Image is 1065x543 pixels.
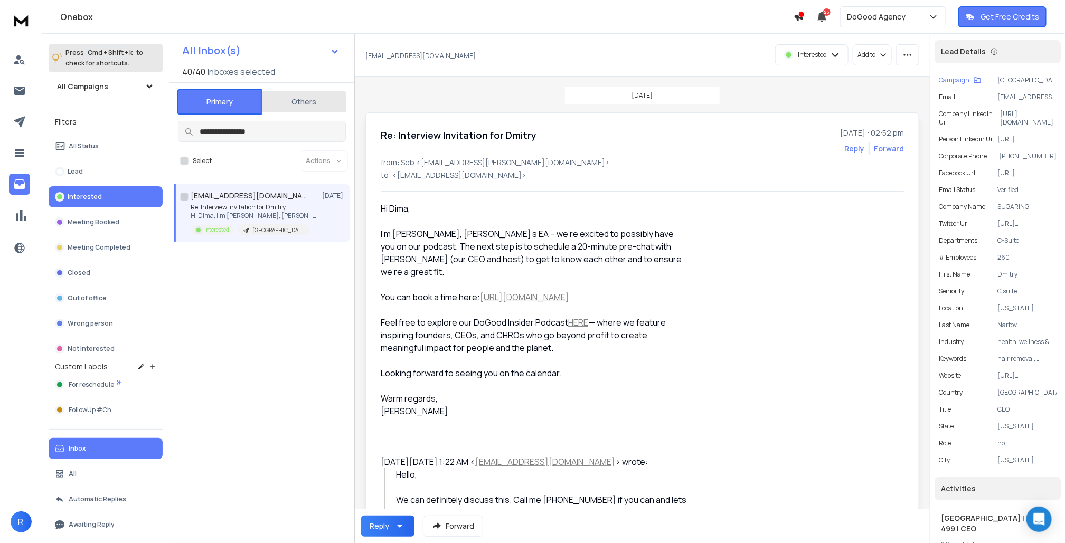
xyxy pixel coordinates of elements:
[939,93,955,101] p: Email
[252,226,303,234] p: [GEOGRAPHIC_DATA] | 200 - 499 | CEO
[997,236,1057,245] p: C-Suite
[958,6,1047,27] button: Get Free Credits
[475,456,615,468] a: [EMAIL_ADDRESS][DOMAIN_NAME]
[939,270,970,279] p: First Name
[49,514,163,535] button: Awaiting Reply
[381,455,689,468] div: [DATE][DATE] 1:22 AM < > wrote:
[381,202,689,278] div: Hi Dima, I'm [PERSON_NAME], [PERSON_NAME]'s EA – we're excited to possibly have you on our podcas...
[823,8,831,16] span: 25
[935,477,1061,500] div: Activities
[49,288,163,309] button: Out of office
[939,321,969,329] p: Last Name
[939,76,969,84] p: Campaign
[68,167,83,176] p: Lead
[49,438,163,459] button: Inbox
[11,511,32,532] button: R
[939,371,961,380] p: website
[939,236,977,245] p: Departments
[997,169,1057,177] p: [URL][DOMAIN_NAME]
[68,345,115,353] p: Not Interested
[480,291,569,303] a: [URL][DOMAIN_NAME]
[55,361,108,372] h3: Custom Labels
[60,11,794,23] h1: Onebox
[381,291,689,303] div: You can book a time here:
[939,388,963,397] p: Country
[68,269,90,277] p: Closed
[182,45,241,56] h1: All Inbox(s)
[423,516,483,537] button: Forward
[49,161,163,182] button: Lead
[57,81,108,92] h1: All Campaigns
[68,243,130,252] p: Meeting Completed
[69,520,115,529] p: Awaiting Reply
[939,439,951,447] p: role
[381,170,904,180] p: to: <[EMAIL_ADDRESS][DOMAIN_NAME]>
[49,212,163,233] button: Meeting Booked
[939,220,969,228] p: Twitter Url
[174,40,348,61] button: All Inbox(s)
[49,136,163,157] button: All Status
[49,262,163,283] button: Closed
[939,152,987,160] p: Corporate Phone
[939,405,951,414] p: title
[568,317,588,328] a: HERE
[397,493,690,519] div: We can definitely discuss this. Call me [PHONE_NUMBER] if you can and lets put something on the c...
[997,253,1057,262] p: 260
[632,91,653,100] p: [DATE]
[997,355,1057,363] p: hair removal, beauty, cosmetics, [MEDICAL_DATA], sugaring, waxing, eyelash services, franchising,...
[262,90,346,113] button: Others
[49,463,163,484] button: All
[11,11,32,30] img: logo
[361,516,414,537] button: Reply
[49,399,163,421] button: FollowUp #Chat
[939,110,1000,127] p: Company Linkedin Url
[847,12,910,22] p: DoGood Agency
[69,444,86,453] p: Inbox
[997,388,1057,397] p: [GEOGRAPHIC_DATA]
[69,142,99,150] p: All Status
[191,190,307,201] h1: [EMAIL_ADDRESS][DOMAIN_NAME]
[381,303,689,417] div: Feel free to explore our DoGood Insider Podcast — where we feature inspiring founders, CEOs, and ...
[939,355,966,363] p: Keywords
[997,371,1057,380] p: [URL][DOMAIN_NAME]
[997,287,1057,296] p: C suite
[177,89,262,115] button: Primary
[191,203,317,212] p: Re: Interview Invitation for Dmitry
[182,65,205,78] span: 40 / 40
[997,186,1057,194] p: Verified
[939,169,975,177] p: Facebook Url
[798,51,827,59] p: Interested
[1026,507,1052,532] div: Open Intercom Messenger
[941,513,1054,534] h1: [GEOGRAPHIC_DATA] | 200 - 499 | CEO
[997,76,1057,84] p: [GEOGRAPHIC_DATA] | 200 - 499 | CEO
[49,374,163,395] button: For reschedule
[997,93,1057,101] p: [EMAIL_ADDRESS][DOMAIN_NAME]
[49,76,163,97] button: All Campaigns
[997,220,1057,228] p: [URL][DOMAIN_NAME]
[844,144,864,154] button: Reply
[69,470,77,478] p: All
[68,294,107,302] p: Out of office
[49,115,163,129] h3: Filters
[370,521,389,531] div: Reply
[997,422,1057,431] p: [US_STATE]
[208,65,275,78] h3: Inboxes selected
[939,186,975,194] p: Email Status
[840,128,904,138] p: [DATE] : 02:52 pm
[49,338,163,359] button: Not Interested
[381,128,536,142] h1: Re: Interview Invitation for Dmitry
[1000,110,1057,127] p: [URL][DOMAIN_NAME]
[997,439,1057,447] p: no
[204,226,229,234] p: Interested
[941,46,986,57] p: Lead Details
[49,489,163,510] button: Automatic Replies
[193,157,212,165] label: Select
[997,152,1057,160] p: '[PHONE_NUMBER]
[68,218,119,226] p: Meeting Booked
[939,135,995,144] p: Person Linkedin Url
[365,52,476,60] p: [EMAIL_ADDRESS][DOMAIN_NAME]
[997,321,1057,329] p: Nartov
[997,405,1057,414] p: CEO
